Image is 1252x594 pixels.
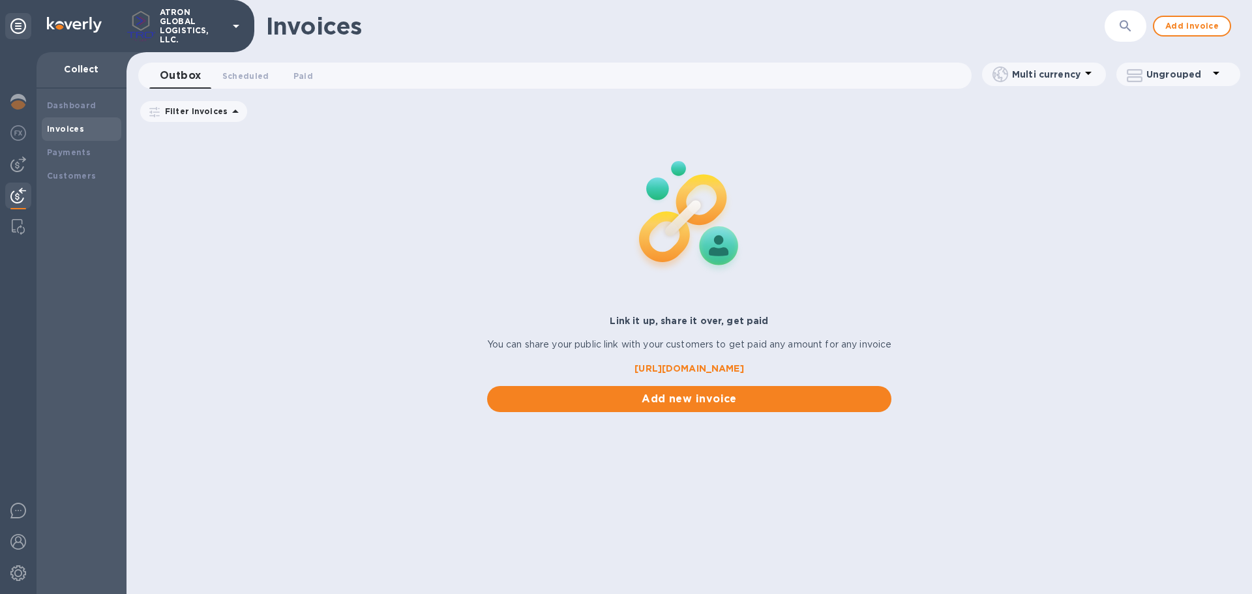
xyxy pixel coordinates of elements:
[160,106,228,117] p: Filter Invoices
[1012,68,1081,81] p: Multi currency
[266,12,362,40] h1: Invoices
[5,13,31,39] div: Unpin categories
[47,100,97,110] b: Dashboard
[1146,68,1208,81] p: Ungrouped
[222,69,269,83] span: Scheduled
[47,171,97,181] b: Customers
[293,69,313,83] span: Paid
[10,125,26,141] img: Foreign exchange
[1153,16,1231,37] button: Add invoice
[47,124,84,134] b: Invoices
[160,67,201,85] span: Outbox
[487,362,892,376] a: [URL][DOMAIN_NAME]
[47,147,91,157] b: Payments
[487,314,892,327] p: Link it up, share it over, get paid
[1165,18,1219,34] span: Add invoice
[498,391,882,407] span: Add new invoice
[634,363,743,374] b: [URL][DOMAIN_NAME]
[160,8,225,44] p: ATRON GLOBAL LOGISTICS, LLC.
[487,386,892,412] button: Add new invoice
[487,338,892,351] p: You can share your public link with your customers to get paid any amount for any invoice
[47,63,116,76] p: Collect
[47,17,102,33] img: Logo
